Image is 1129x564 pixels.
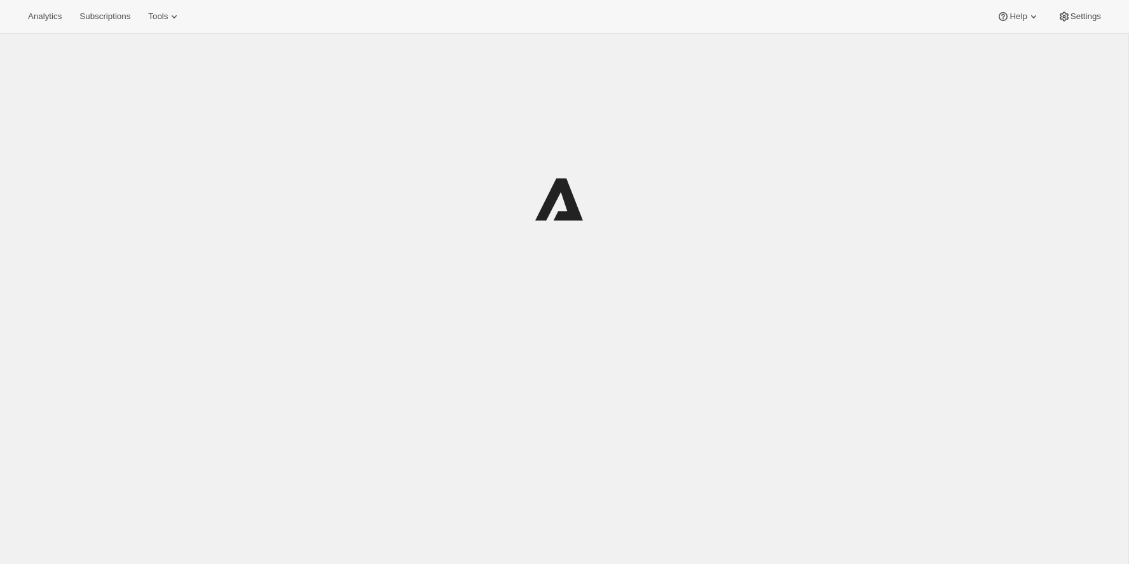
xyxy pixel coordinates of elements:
[1009,11,1027,22] span: Help
[79,11,130,22] span: Subscriptions
[989,8,1047,25] button: Help
[28,11,62,22] span: Analytics
[148,11,168,22] span: Tools
[20,8,69,25] button: Analytics
[1071,11,1101,22] span: Settings
[72,8,138,25] button: Subscriptions
[1050,8,1109,25] button: Settings
[140,8,188,25] button: Tools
